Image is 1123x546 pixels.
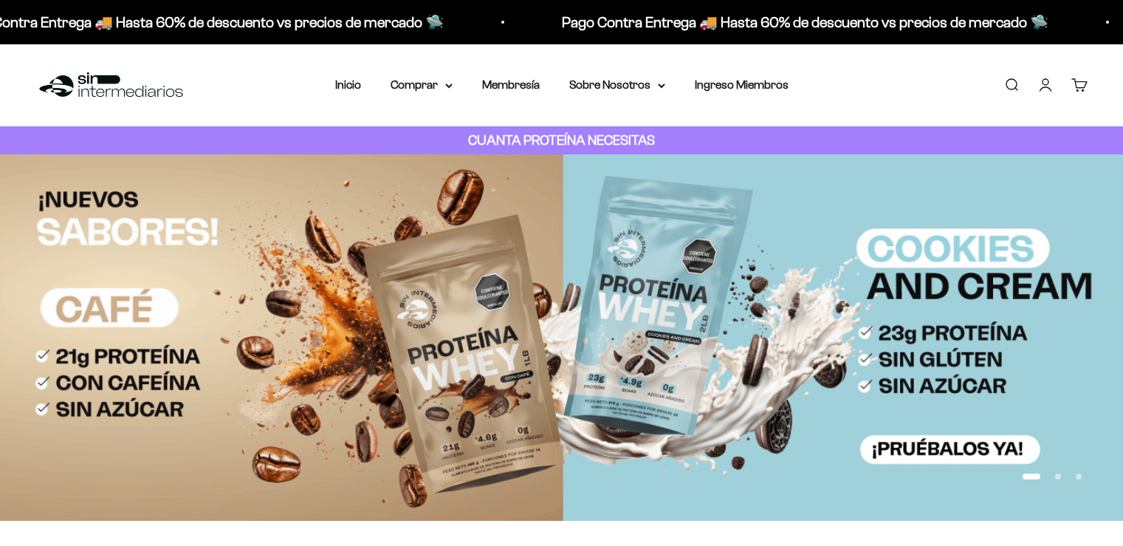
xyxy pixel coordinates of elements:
a: Ingreso Miembros [695,78,789,91]
summary: Comprar [391,75,453,95]
summary: Sobre Nosotros [569,75,665,95]
a: Membresía [482,78,540,91]
a: Inicio [335,78,361,91]
strong: CUANTA PROTEÍNA NECESITAS [468,132,655,148]
p: Pago Contra Entrega 🚚 Hasta 60% de descuento vs precios de mercado 🛸 [554,10,1041,34]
